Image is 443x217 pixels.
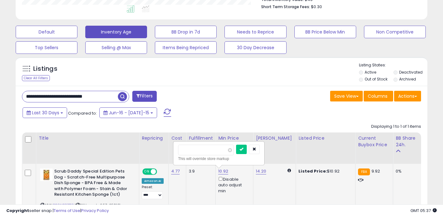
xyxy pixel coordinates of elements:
a: B08NBZZT17 [53,203,74,208]
button: Actions [394,91,421,101]
button: Top Sellers [16,41,77,54]
div: Displaying 1 to 1 of 1 items [371,124,421,130]
button: Inventory Age [85,26,147,38]
small: FBA [358,168,370,175]
span: ON [143,169,151,174]
button: Filters [132,91,157,102]
button: Needs to Reprice [224,26,286,38]
b: Scrub Daddy Special Edition Pets Dog - Scratch-Free Multipurpose Dish Sponge - BPA Free & Made wi... [54,168,130,199]
span: 2025-08-15 05:37 GMT [410,208,437,214]
span: Columns [368,93,388,99]
button: Non Competitive [364,26,426,38]
label: Active [365,70,376,75]
b: Listed Price: [298,168,327,174]
div: This will override store markup [178,156,260,162]
div: Cost [171,135,183,142]
div: seller snap | | [6,208,109,214]
button: Jun-16 - [DATE]-15 [99,107,157,118]
button: Items Being Repriced [155,41,217,54]
span: | SKU: scrub-3.57-250121---13.41-VA10 [40,203,124,212]
button: Selling @ Max [85,41,147,54]
span: $0.30 [311,4,322,10]
span: Jun-16 - [DATE]-15 [109,110,149,116]
span: Last 30 Days [32,110,59,116]
button: Default [16,26,77,38]
div: Repricing [142,135,166,142]
div: Current Buybox Price [358,135,390,148]
div: [PERSON_NAME] [256,135,293,142]
button: BB Drop in 7d [155,26,217,38]
div: Preset: [142,185,164,199]
span: 9.92 [372,168,380,174]
img: 41PkH8NzaeL._SL40_.jpg [40,168,53,181]
p: Listing States: [359,62,427,68]
a: Terms of Use [54,208,80,214]
b: Short Term Storage Fees: [261,4,310,9]
a: 14.20 [256,168,266,174]
div: Title [39,135,136,142]
span: Compared to: [68,110,97,116]
label: Archived [399,76,416,82]
div: Disable auto adjust min [218,176,248,194]
a: Privacy Policy [81,208,109,214]
div: BB Share 24h. [396,135,419,148]
button: Columns [364,91,393,101]
button: 30 Day Decrease [224,41,286,54]
a: 10.92 [218,168,228,174]
span: OFF [156,169,166,174]
strong: Copyright [6,208,29,214]
button: Save View [330,91,363,101]
label: Out of Stock [365,76,388,82]
button: BB Price Below Min [294,26,356,38]
div: 0% [396,168,416,174]
label: Deactivated [399,70,423,75]
button: Last 30 Days [23,107,67,118]
div: Min Price [218,135,251,142]
h5: Listings [33,65,57,73]
div: Amazon AI [142,178,164,184]
a: 4.77 [171,168,180,174]
div: Clear All Filters [22,75,50,81]
div: $10.92 [298,168,351,174]
div: 3.9 [189,168,211,174]
div: Listed Price [298,135,353,142]
div: Fulfillment Cost [189,135,213,148]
